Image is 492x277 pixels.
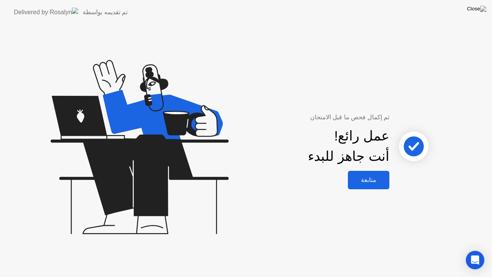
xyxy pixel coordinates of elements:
[348,171,389,189] button: متابعة
[467,6,486,12] img: Close
[231,113,389,122] div: تم إكمال فحص ما قبل الامتحان
[466,251,484,269] div: Open Intercom Messenger
[14,8,78,17] img: Delivered by Rosalyn
[350,176,387,184] div: متابعة
[83,8,128,17] div: تم تقديمه بواسطة
[308,126,389,167] div: عمل رائع! أنت جاهز للبدء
